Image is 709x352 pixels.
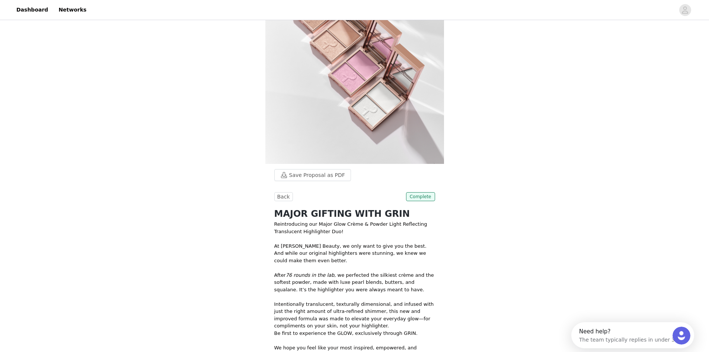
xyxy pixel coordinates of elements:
a: Dashboard [12,1,52,18]
span: Complete [406,192,435,201]
p: After , we perfected the silkiest crème and the softest powder, made with luxe pearl blends, butt... [274,272,435,294]
div: Need help? [8,6,107,12]
button: Save Proposal as PDF [274,169,351,181]
iframe: Intercom live chat discovery launcher [571,322,694,348]
h1: MAJOR GIFTING WITH GRIN [274,207,435,221]
button: Back [274,192,293,201]
div: The team typically replies in under 3h [8,12,107,20]
a: Networks [54,1,91,18]
div: avatar [681,4,689,16]
em: 76 rounds in the lab [286,272,335,278]
p: Be first to experience the GLOW, exclusively through GRIN. [274,330,435,337]
p: At [PERSON_NAME] Beauty, we only want to give you the best. And while our original highlighters w... [274,242,435,264]
p: Intentionally translucent, texturally dimensional, and infused with just the right amount of ultr... [274,301,435,330]
p: Reintroducing our Major Glow Crème & Powder Light Reflecting Translucent Highlighter Duo! [274,221,435,235]
div: Open Intercom Messenger [3,3,129,23]
iframe: Intercom live chat [673,327,690,345]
